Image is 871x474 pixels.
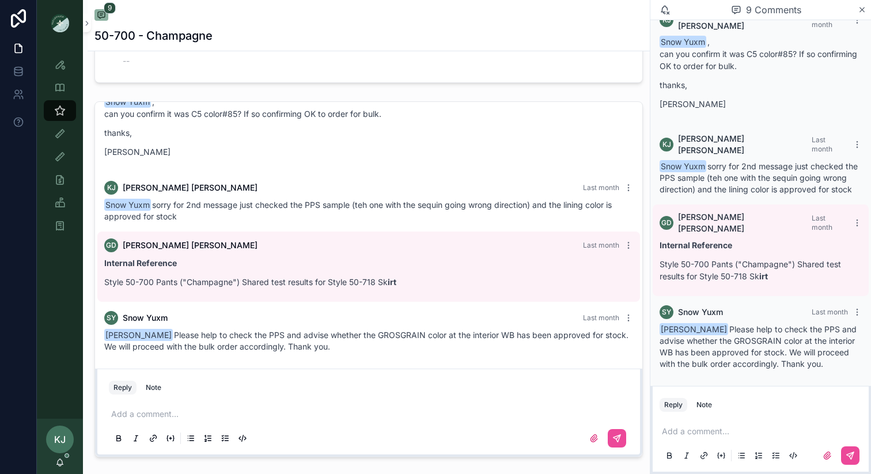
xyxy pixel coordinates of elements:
[104,96,151,108] span: Snow Yuxm
[759,271,768,281] strong: irt
[109,381,137,395] button: Reply
[37,46,83,251] div: scrollable content
[660,323,728,335] span: [PERSON_NAME]
[662,140,671,149] span: KJ
[51,14,69,32] img: App logo
[54,433,66,446] span: KJ
[660,36,706,48] span: Snow Yuxm
[107,313,116,323] span: SY
[583,183,619,192] span: Last month
[660,258,862,282] p: Style 50-700 Pants ("Champagne") Shared test results for Style 50-718 Sk
[678,211,812,234] span: [PERSON_NAME] [PERSON_NAME]
[812,11,832,29] span: Last month
[104,146,633,158] p: [PERSON_NAME]
[661,218,672,227] span: GD
[678,133,812,156] span: [PERSON_NAME] [PERSON_NAME]
[746,3,801,17] span: 9 Comments
[141,381,166,395] button: Note
[583,313,619,322] span: Last month
[388,277,396,287] strong: irt
[104,200,612,221] span: sorry for 2nd message just checked the PPS sample (teh one with the sequin going wrong direction)...
[692,398,717,412] button: Note
[123,312,168,324] span: Snow Yuxm
[146,383,161,392] div: Note
[123,55,130,67] span: --
[104,276,633,288] p: Style 50-700 Pants ("Champagne") Shared test results for Style 50-718 Sk
[104,2,116,14] span: 9
[678,306,723,318] span: Snow Yuxm
[660,48,862,72] p: can you confirm it was C5 color#85? If so confirming OK to order for bulk.
[104,329,173,341] span: [PERSON_NAME]
[104,199,151,211] span: Snow Yuxm
[94,9,108,23] button: 9
[662,16,671,25] span: KJ
[812,214,832,232] span: Last month
[104,258,177,268] strong: Internal Reference
[660,36,862,110] div: ,
[696,400,712,409] div: Note
[94,28,213,44] h1: 50-700 - Champagne
[104,127,633,139] p: thanks,
[660,240,732,250] strong: Internal Reference
[107,183,116,192] span: KJ
[678,9,812,32] span: [PERSON_NAME] [PERSON_NAME]
[812,135,832,153] span: Last month
[812,308,848,316] span: Last month
[662,308,671,317] span: SY
[104,96,633,158] div: ,
[660,161,858,194] span: sorry for 2nd message just checked the PPS sample (teh one with the sequin going wrong direction)...
[106,241,116,250] span: GD
[123,240,257,251] span: [PERSON_NAME] [PERSON_NAME]
[660,324,857,369] span: Please help to check the PPS and advise whether the GROSGRAIN color at the interior WB has been a...
[104,108,633,120] p: can you confirm it was C5 color#85? If so confirming OK to order for bulk.
[660,98,862,110] p: [PERSON_NAME]
[123,182,257,194] span: [PERSON_NAME] [PERSON_NAME]
[104,330,628,351] span: Please help to check the PPS and advise whether the GROSGRAIN color at the interior WB has been a...
[660,160,706,172] span: Snow Yuxm
[660,398,687,412] button: Reply
[583,241,619,249] span: Last month
[660,79,862,91] p: thanks,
